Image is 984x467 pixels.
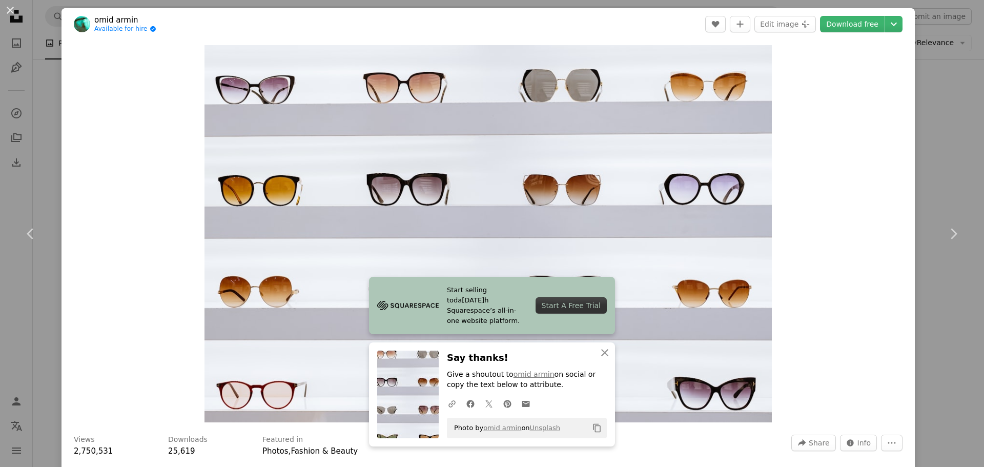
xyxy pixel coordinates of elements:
[369,277,615,334] a: Start selling toda[DATE]h Squarespace’s all-in-one website platform.Start A Free Trial
[840,435,877,451] button: Stats about this image
[289,446,291,456] span: ,
[588,419,606,437] button: Copy to clipboard
[480,393,498,414] a: Share on Twitter
[885,16,903,32] button: Choose download size
[168,435,208,445] h3: Downloads
[483,424,521,432] a: omid armin
[74,446,113,456] span: 2,750,531
[530,424,560,432] a: Unsplash
[447,351,607,366] h3: Say thanks!
[730,16,750,32] button: Add to Collection
[204,45,772,422] button: Zoom in on this image
[461,393,480,414] a: Share on Facebook
[74,435,95,445] h3: Views
[447,285,527,326] span: Start selling toda[DATE]h Squarespace’s all-in-one website platform.
[447,370,607,390] p: Give a shoutout to on social or copy the text below to attribute.
[809,435,829,451] span: Share
[262,446,289,456] a: Photos
[857,435,871,451] span: Info
[94,15,156,25] a: omid armin
[517,393,535,414] a: Share over email
[498,393,517,414] a: Share on Pinterest
[514,370,555,378] a: omid armin
[74,16,90,32] img: Go to omid armin's profile
[449,420,560,436] span: Photo by on
[291,446,358,456] a: Fashion & Beauty
[922,185,984,283] a: Next
[94,25,156,33] a: Available for hire
[754,16,816,32] button: Edit image
[705,16,726,32] button: Like
[204,45,772,422] img: black framed sunglasses on white surface
[262,435,303,445] h3: Featured in
[536,297,607,314] div: Start A Free Trial
[820,16,885,32] a: Download free
[168,446,195,456] span: 25,619
[881,435,903,451] button: More Actions
[791,435,835,451] button: Share this image
[377,298,439,313] img: file-1705255347840-230a6ab5bca9image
